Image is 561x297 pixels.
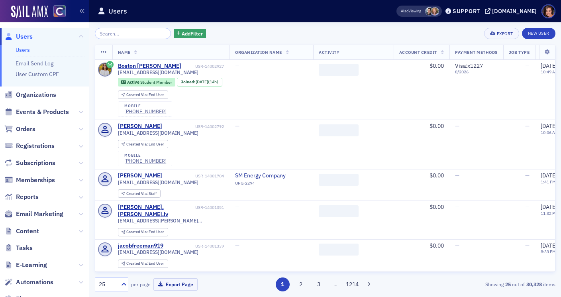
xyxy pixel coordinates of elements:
span: $0.00 [430,62,444,69]
span: [EMAIL_ADDRESS][DOMAIN_NAME] [118,249,198,255]
span: [DATE] [541,242,557,249]
a: New User [522,28,555,39]
a: Email Send Log [16,60,53,67]
span: Registrations [16,142,55,150]
a: E-Learning [4,261,47,269]
span: Account Credit [399,49,437,55]
button: 2 [294,277,308,291]
a: [PERSON_NAME] [118,172,162,179]
div: Created Via: End User [118,90,168,99]
span: — [455,203,459,210]
a: Organizations [4,90,56,99]
a: View Homepage [48,5,66,19]
span: $0.00 [430,172,444,179]
div: USR-14001351 [195,205,224,210]
span: $0.00 [430,242,444,249]
span: … [330,281,341,288]
button: 3 [312,277,326,291]
span: Created Via : [126,142,149,147]
div: [PHONE_NUMBER] [124,158,167,164]
div: Created Via: End User [118,140,168,148]
span: Profile [541,4,555,18]
a: jacobfreeman919 [118,242,163,250]
span: $0.00 [430,203,444,210]
span: Add Filter [182,30,203,37]
span: Subscriptions [16,159,55,167]
div: USR-14002792 [163,124,224,129]
a: Subscriptions [4,159,55,167]
span: — [235,122,239,130]
button: 1214 [345,277,359,291]
time: 10:06 AM [541,130,559,135]
span: Automations [16,278,53,287]
time: 8:33 PM [541,249,556,254]
button: AddFilter [174,29,206,39]
div: [DOMAIN_NAME] [492,8,537,15]
span: — [455,122,459,130]
span: — [455,242,459,249]
span: — [455,172,459,179]
div: ORG-2294 [235,181,308,189]
a: Tasks [4,244,33,252]
div: [PERSON_NAME].[PERSON_NAME].iv [118,204,194,218]
a: Users [16,46,30,53]
span: Activity [319,49,339,55]
span: [DATE] [196,79,208,85]
button: Export [484,28,519,39]
span: — [525,203,530,210]
div: (14h) [196,79,218,85]
span: — [525,242,530,249]
a: Registrations [4,142,55,150]
label: per page [131,281,151,288]
div: [PERSON_NAME] [118,123,162,130]
a: Content [4,227,39,236]
span: — [235,242,239,249]
a: Reports [4,193,39,201]
span: [DATE] [541,62,557,69]
a: [PHONE_NUMBER] [124,108,167,114]
div: Also [401,8,408,14]
div: USR-14001339 [165,244,224,249]
img: SailAMX [53,5,66,18]
span: [EMAIL_ADDRESS][DOMAIN_NAME] [118,69,198,75]
span: Created Via : [126,261,149,266]
div: USR-14002927 [182,64,224,69]
a: Email Marketing [4,210,63,218]
span: Created Via : [126,92,149,97]
span: Orders [16,125,35,134]
div: End User [126,142,164,147]
img: SailAMX [11,6,48,18]
a: User Custom CPE [16,71,59,78]
a: Boston [PERSON_NAME] [118,63,181,70]
div: mobile [124,153,167,158]
a: SM Energy Company [235,172,308,179]
span: ‌ [319,205,359,217]
a: Users [4,32,33,41]
div: Created Via: End User [118,228,168,236]
span: — [525,172,530,179]
span: Pamela Galey-Coleman [425,7,433,16]
div: Export [497,31,513,36]
span: ‌ [319,64,359,76]
span: — [525,122,530,130]
span: 8 / 2026 [455,69,498,75]
span: — [235,62,239,69]
div: End User [126,262,164,266]
div: Created Via: End User [118,260,168,268]
span: [DATE] [541,122,557,130]
time: 1:41 PM [541,179,556,185]
span: Viewing [401,8,421,14]
div: Active: Active: Student Member [118,78,176,87]
span: [EMAIL_ADDRESS][DOMAIN_NAME] [118,179,198,185]
span: Content [16,227,39,236]
div: Staff [126,192,157,196]
span: [DATE] [541,203,557,210]
a: Automations [4,278,53,287]
h1: Users [108,6,127,16]
span: Joined : [181,79,196,85]
span: Visa : x1227 [455,62,483,69]
span: E-Learning [16,261,47,269]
